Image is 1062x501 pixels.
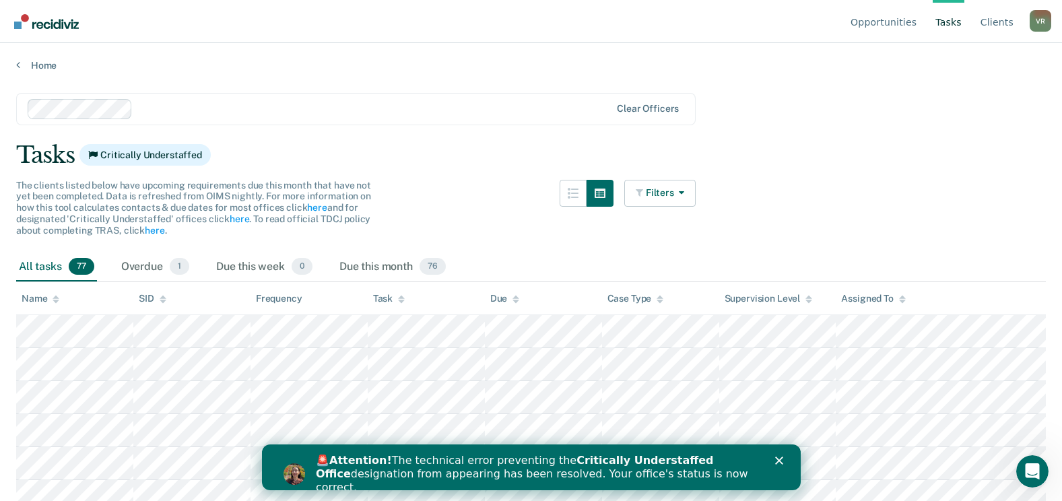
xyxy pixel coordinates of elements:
[1016,455,1049,488] iframe: Intercom live chat
[513,12,527,20] div: Close
[14,14,79,29] img: Recidiviz
[16,59,1046,71] a: Home
[1030,10,1051,32] div: V R
[170,258,189,275] span: 1
[16,253,97,282] div: All tasks77
[1030,10,1051,32] button: Profile dropdown button
[79,144,211,166] span: Critically Understaffed
[67,9,130,22] b: Attention!
[624,180,696,207] button: Filters
[262,444,801,490] iframe: Intercom live chat banner
[841,293,905,304] div: Assigned To
[307,202,327,213] a: here
[213,253,315,282] div: Due this week0
[373,293,405,304] div: Task
[119,253,192,282] div: Overdue1
[490,293,520,304] div: Due
[337,253,449,282] div: Due this month76
[292,258,312,275] span: 0
[607,293,664,304] div: Case Type
[725,293,813,304] div: Supervision Level
[69,258,94,275] span: 77
[420,258,446,275] span: 76
[145,225,164,236] a: here
[16,180,371,236] span: The clients listed below have upcoming requirements due this month that have not yet been complet...
[54,9,452,36] b: Critically Understaffed Office
[139,293,166,304] div: SID
[16,141,1046,169] div: Tasks
[54,9,496,50] div: 🚨 The technical error preventing the designation from appearing has been resolved. Your office's ...
[230,213,249,224] a: here
[22,293,59,304] div: Name
[617,103,679,114] div: Clear officers
[256,293,302,304] div: Frequency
